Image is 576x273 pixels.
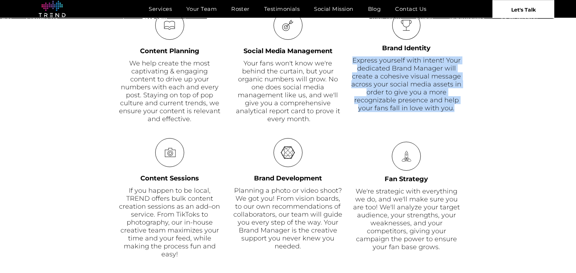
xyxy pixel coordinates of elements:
[140,47,199,55] font: Content Planning
[361,4,388,14] a: Blog
[233,187,342,250] font: Planning a photo or video shoot? We got you! From vision boards, to our own recommendations of co...
[179,4,224,14] a: Your Team
[119,59,220,123] font: We help create the most captivating & engaging content to drive up your numbers with each and eve...
[446,189,576,273] iframe: Chat Widget
[119,187,220,258] font: If you happen to be local, TREND offers bulk content creation sessions as an add–on service. From...
[141,4,179,14] a: Services
[388,4,434,14] a: Contact Us
[382,44,431,52] font: Brand Identity
[307,4,360,14] a: Social Mission
[351,56,461,112] span: Express yourself with intent! Your dedicated Brand Manager will create a cohesive visual message ...
[224,4,257,14] a: Roster
[385,175,428,183] font: Fan Strategy
[254,174,322,182] font: Brand Development
[236,59,340,123] font: Your fans won't know we're behind the curtain, but your organic numbers will grow. No one does so...
[257,4,307,14] a: Testimonials
[511,0,536,18] span: Let's Talk
[39,1,65,17] img: logo
[353,187,460,251] span: We're strategic with everything we do, and we'll make sure you are too! We'll analyze your target...
[140,174,199,182] font: Content Sessions
[243,47,333,55] font: Social Media Management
